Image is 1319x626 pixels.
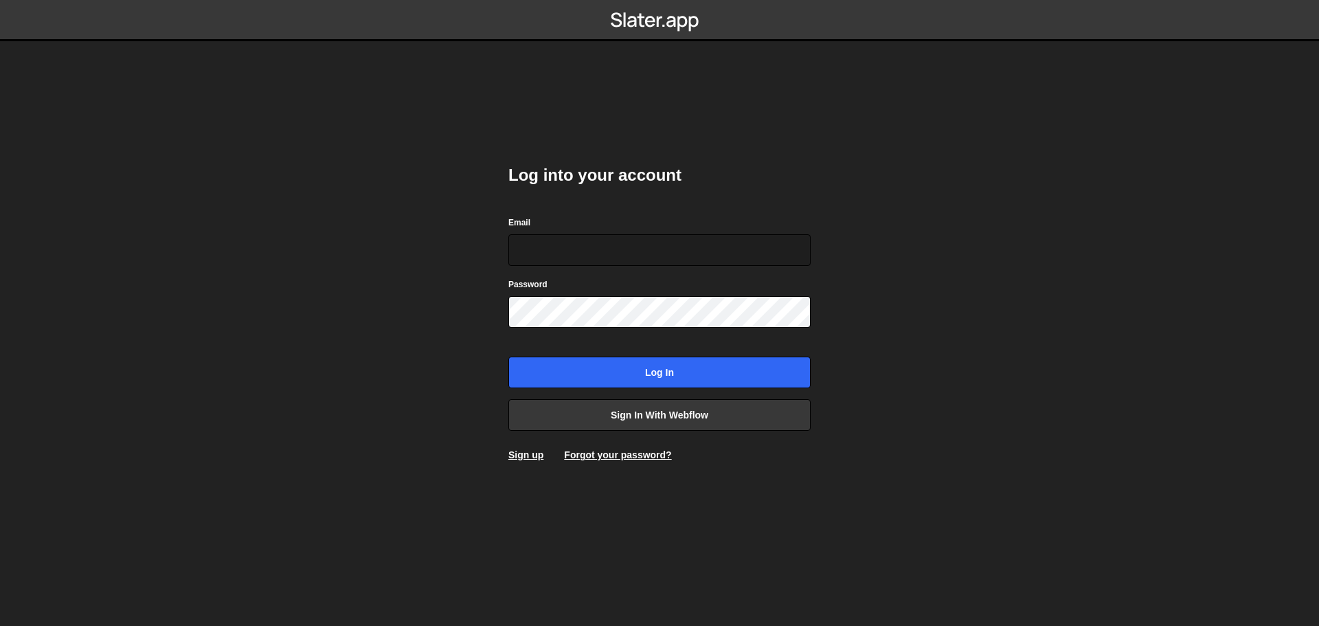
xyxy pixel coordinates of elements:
[508,357,811,388] input: Log in
[564,449,671,460] a: Forgot your password?
[508,278,548,291] label: Password
[508,399,811,431] a: Sign in with Webflow
[508,216,530,230] label: Email
[508,164,811,186] h2: Log into your account
[508,449,543,460] a: Sign up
